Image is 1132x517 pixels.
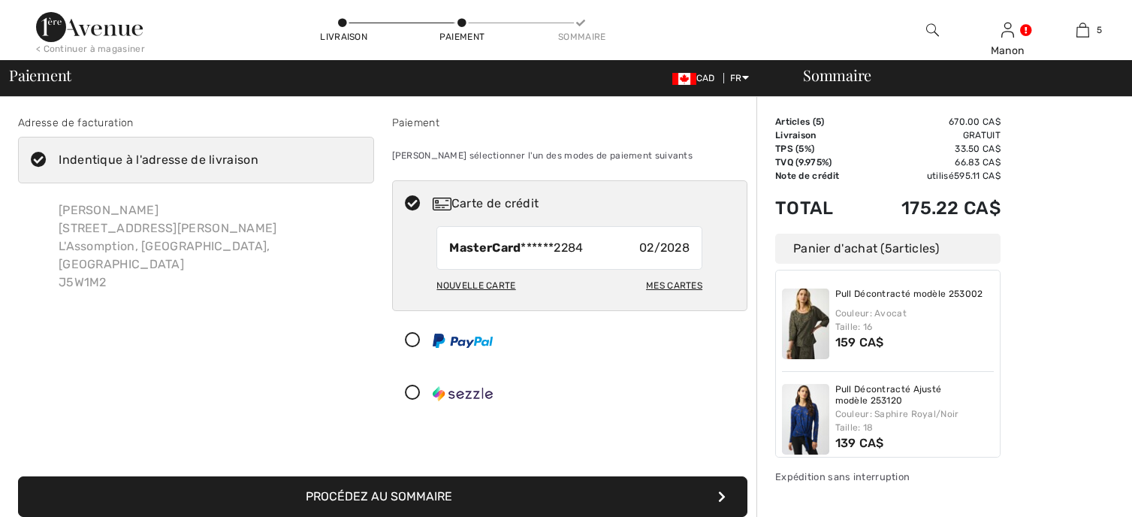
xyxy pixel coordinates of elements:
[775,115,864,128] td: Articles ( )
[864,169,1001,183] td: utilisé
[926,21,939,39] img: recherche
[835,335,884,349] span: 159 CA$
[775,142,864,156] td: TPS (5%)
[864,156,1001,169] td: 66.83 CA$
[782,289,829,359] img: Pull Décontracté modèle 253002
[59,151,258,169] div: Indentique à l'adresse de livraison
[646,273,702,298] div: Mes cartes
[775,128,864,142] td: Livraison
[18,476,747,517] button: Procédez au sommaire
[864,183,1001,234] td: 175.22 CA$
[433,386,493,401] img: Sezzle
[439,30,484,44] div: Paiement
[639,239,690,257] span: 02/2028
[36,42,145,56] div: < Continuer à magasiner
[1046,21,1119,39] a: 5
[775,183,864,234] td: Total
[835,436,884,450] span: 139 CA$
[36,12,143,42] img: 1ère Avenue
[1001,21,1014,39] img: Mes infos
[816,116,821,127] span: 5
[558,30,603,44] div: Sommaire
[433,195,737,213] div: Carte de crédit
[835,407,995,434] div: Couleur: Saphire Royal/Noir Taille: 18
[1097,23,1102,37] span: 5
[835,384,995,407] a: Pull Décontracté Ajusté modèle 253120
[864,128,1001,142] td: Gratuit
[47,189,374,304] div: [PERSON_NAME] [STREET_ADDRESS][PERSON_NAME] L'Assomption, [GEOGRAPHIC_DATA], [GEOGRAPHIC_DATA] J5...
[954,171,1001,181] span: 595.11 CA$
[672,73,696,85] img: Canadian Dollar
[864,142,1001,156] td: 33.50 CA$
[392,115,748,131] div: Paiement
[18,115,374,131] div: Adresse de facturation
[835,307,995,334] div: Couleur: Avocat Taille: 16
[835,289,983,301] a: Pull Décontracté modèle 253002
[785,68,1123,83] div: Sommaire
[885,241,892,255] span: 5
[9,68,71,83] span: Paiement
[1076,21,1089,39] img: Mon panier
[971,43,1044,59] div: Manon
[775,156,864,169] td: TVQ (9.975%)
[449,240,521,255] strong: MasterCard
[775,169,864,183] td: Note de crédit
[433,198,451,210] img: Carte de crédit
[433,334,493,348] img: PayPal
[775,470,1001,484] div: Expédition sans interruption
[672,73,721,83] span: CAD
[392,137,748,174] div: [PERSON_NAME] sélectionner l'un des modes de paiement suivants
[775,234,1001,264] div: Panier d'achat ( articles)
[864,115,1001,128] td: 670.00 CA$
[436,273,515,298] div: Nouvelle carte
[320,30,365,44] div: Livraison
[1001,23,1014,37] a: Se connecter
[782,384,829,455] img: Pull Décontracté Ajusté modèle 253120
[730,73,749,83] span: FR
